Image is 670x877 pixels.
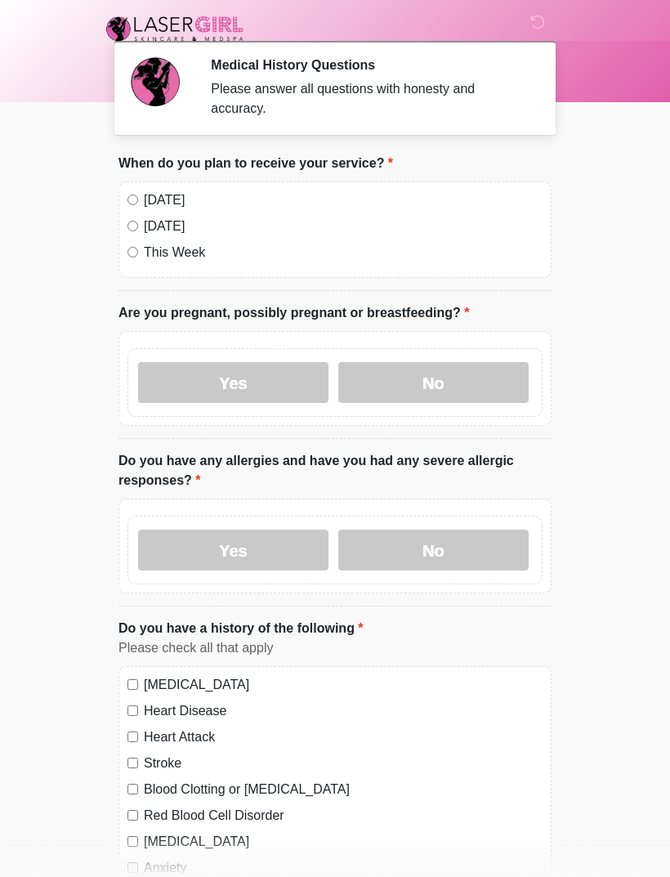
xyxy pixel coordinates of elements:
[144,754,543,773] label: Stroke
[144,243,543,262] label: This Week
[118,451,552,490] label: Do you have any allergies and have you had any severe allergic responses?
[127,679,138,690] input: [MEDICAL_DATA]
[118,638,552,658] div: Please check all that apply
[211,79,527,119] div: Please answer all questions with honesty and accuracy.
[138,362,328,403] label: Yes
[144,727,543,747] label: Heart Attack
[127,195,138,205] input: [DATE]
[127,810,138,821] input: Red Blood Cell Disorder
[118,154,393,173] label: When do you plan to receive your service?
[144,780,543,799] label: Blood Clotting or [MEDICAL_DATA]
[338,530,529,570] label: No
[127,732,138,742] input: Heart Attack
[118,303,469,323] label: Are you pregnant, possibly pregnant or breastfeeding?
[138,530,328,570] label: Yes
[102,12,248,45] img: Laser Girl Med Spa LLC Logo
[144,806,543,826] label: Red Blood Cell Disorder
[144,217,543,236] label: [DATE]
[127,836,138,847] input: [MEDICAL_DATA]
[338,362,529,403] label: No
[144,701,543,721] label: Heart Disease
[127,247,138,257] input: This Week
[211,57,527,73] h2: Medical History Questions
[127,221,138,231] input: [DATE]
[131,57,180,106] img: Agent Avatar
[127,784,138,794] input: Blood Clotting or [MEDICAL_DATA]
[127,705,138,716] input: Heart Disease
[144,190,543,210] label: [DATE]
[144,675,543,695] label: [MEDICAL_DATA]
[127,758,138,768] input: Stroke
[118,619,364,638] label: Do you have a history of the following
[144,832,543,852] label: [MEDICAL_DATA]
[127,862,138,873] input: Anxiety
